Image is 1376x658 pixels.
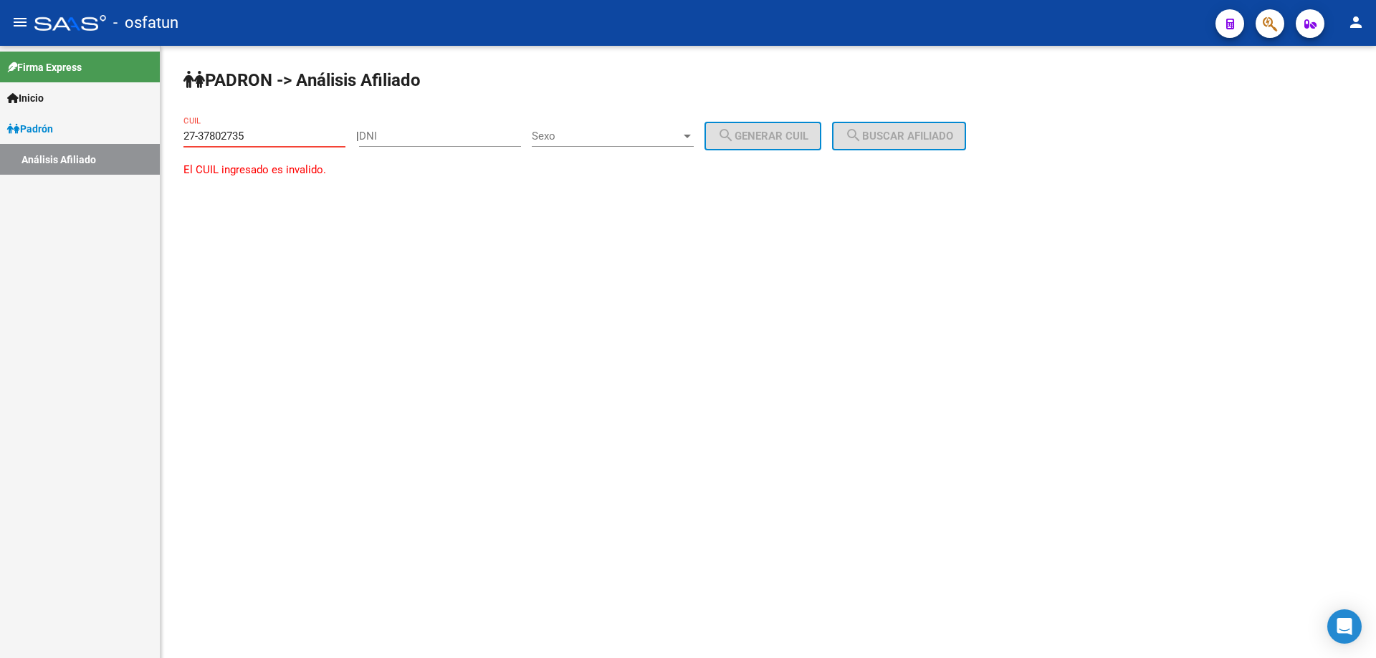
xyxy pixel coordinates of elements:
span: Generar CUIL [717,130,808,142]
span: El CUIL ingresado es invalido. [183,163,326,176]
span: Padrón [7,121,53,137]
div: Open Intercom Messenger [1327,609,1362,644]
div: | [356,130,832,142]
span: Buscar afiliado [845,130,953,142]
span: Sexo [532,130,681,142]
span: Inicio [7,90,44,106]
span: - osfatun [113,7,178,39]
mat-icon: person [1347,14,1365,31]
span: Firma Express [7,59,82,75]
button: Buscar afiliado [832,122,966,150]
mat-icon: search [717,127,735,144]
strong: PADRON -> Análisis Afiliado [183,70,421,90]
mat-icon: menu [11,14,29,31]
button: Generar CUIL [704,122,821,150]
mat-icon: search [845,127,862,144]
